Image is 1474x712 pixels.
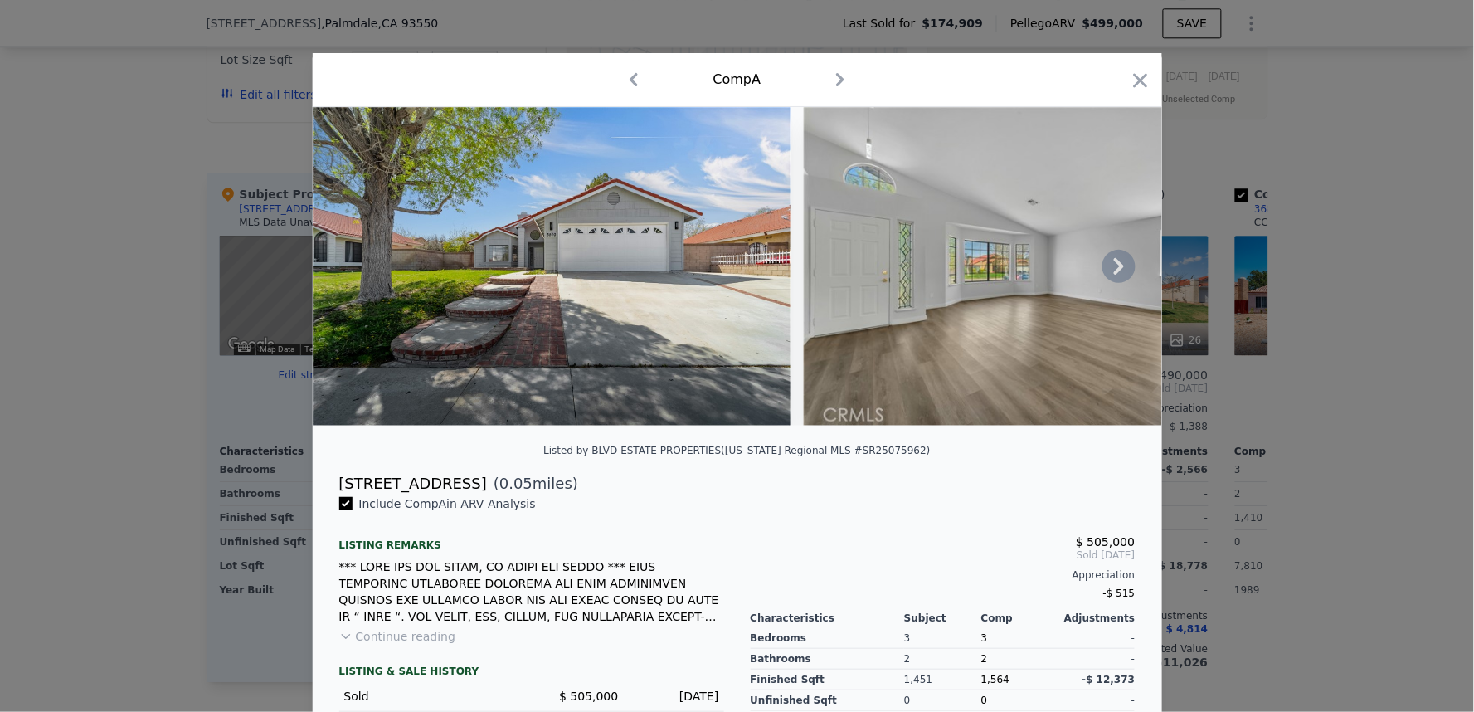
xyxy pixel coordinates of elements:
img: Property Img [804,107,1282,426]
div: Bathrooms [751,649,905,670]
div: LISTING & SALE HISTORY [339,665,724,681]
span: $ 505,000 [1076,535,1135,549]
span: Include Comp A in ARV Analysis [353,497,542,510]
div: - [1058,649,1136,670]
div: 3 [904,628,981,649]
span: 3 [981,632,988,644]
span: -$ 515 [1103,588,1136,599]
div: Unfinished Sqft [751,690,905,711]
div: Adjustments [1058,612,1136,625]
div: Comp A [713,70,761,90]
div: [DATE] [632,688,719,705]
div: 2 [904,649,981,670]
span: -$ 12,373 [1082,674,1136,685]
div: Sold [344,688,518,705]
div: Comp [981,612,1058,625]
img: Property Img [313,107,791,426]
div: Finished Sqft [751,670,905,690]
span: $ 505,000 [559,690,618,703]
span: Sold [DATE] [751,549,1136,562]
div: [STREET_ADDRESS] [339,472,487,495]
button: Continue reading [339,628,456,645]
div: Appreciation [751,568,1136,582]
div: *** LORE IPS DOL SITAM, CO ADIPI ELI SEDDO *** EIUS TEMPORINC UTLABOREE DOLOREMA ALI ENIM ADMINIM... [339,558,724,625]
div: - [1058,690,1136,711]
div: Bedrooms [751,628,905,649]
div: 1,451 [904,670,981,690]
div: 0 [904,690,981,711]
div: Subject [904,612,981,625]
div: Listed by BLVD ESTATE PROPERTIES ([US_STATE] Regional MLS #SR25075962) [543,445,930,456]
span: 0 [981,695,988,706]
div: Listing remarks [339,525,724,552]
span: 1,564 [981,674,1009,685]
span: ( miles) [487,472,578,495]
div: - [1058,628,1136,649]
span: 0.05 [499,475,533,492]
div: Characteristics [751,612,905,625]
div: 2 [981,649,1058,670]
